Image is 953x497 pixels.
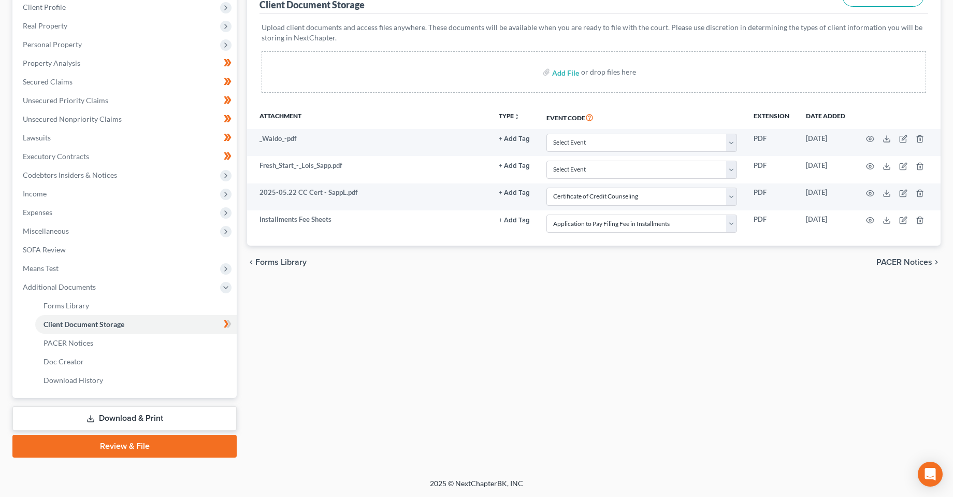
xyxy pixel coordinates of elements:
[745,105,798,129] th: Extension
[23,152,89,161] span: Executory Contracts
[745,210,798,237] td: PDF
[23,245,66,254] span: SOFA Review
[499,188,530,197] a: + Add Tag
[499,190,530,196] button: + Add Tag
[12,406,237,431] a: Download & Print
[44,376,103,385] span: Download History
[35,296,237,315] a: Forms Library
[247,129,490,156] td: _Waldo_-pdf
[798,105,854,129] th: Date added
[15,240,237,259] a: SOFA Review
[15,129,237,147] a: Lawsuits
[499,161,530,171] a: + Add Tag
[798,210,854,237] td: [DATE]
[499,113,520,120] button: TYPEunfold_more
[247,156,490,183] td: Fresh_Start_-_Lois_Sapp.pdf
[499,163,530,169] button: + Add Tag
[15,91,237,110] a: Unsecured Priority Claims
[15,73,237,91] a: Secured Claims
[262,22,926,43] p: Upload client documents and access files anywhere. These documents will be available when you are...
[255,258,307,266] span: Forms Library
[15,110,237,129] a: Unsecured Nonpriority Claims
[876,258,941,266] button: PACER Notices chevron_right
[247,258,307,266] button: chevron_left Forms Library
[23,226,69,235] span: Miscellaneous
[15,54,237,73] a: Property Analysis
[876,258,932,266] span: PACER Notices
[798,129,854,156] td: [DATE]
[23,96,108,105] span: Unsecured Priority Claims
[798,156,854,183] td: [DATE]
[23,171,117,179] span: Codebtors Insiders & Notices
[798,183,854,210] td: [DATE]
[23,133,51,142] span: Lawsuits
[23,40,82,49] span: Personal Property
[499,217,530,224] button: + Add Tag
[581,67,636,77] div: or drop files here
[35,315,237,334] a: Client Document Storage
[499,134,530,144] a: + Add Tag
[23,282,96,291] span: Additional Documents
[44,338,93,347] span: PACER Notices
[35,371,237,390] a: Download History
[499,136,530,143] button: + Add Tag
[918,462,943,487] div: Open Intercom Messenger
[23,264,59,273] span: Means Test
[538,105,745,129] th: Event Code
[247,258,255,266] i: chevron_left
[23,21,67,30] span: Real Property
[745,183,798,210] td: PDF
[23,3,66,11] span: Client Profile
[15,147,237,166] a: Executory Contracts
[35,334,237,352] a: PACER Notices
[23,115,122,123] span: Unsecured Nonpriority Claims
[23,77,73,86] span: Secured Claims
[745,156,798,183] td: PDF
[247,210,490,237] td: Installments Fee Sheets
[514,113,520,120] i: unfold_more
[44,357,84,366] span: Doc Creator
[247,183,490,210] td: 2025-05.22 CC Cert - SappL.pdf
[23,59,80,67] span: Property Analysis
[44,320,124,329] span: Client Document Storage
[181,478,772,497] div: 2025 © NextChapterBK, INC
[499,215,530,224] a: + Add Tag
[44,301,89,310] span: Forms Library
[35,352,237,371] a: Doc Creator
[932,258,941,266] i: chevron_right
[23,189,47,198] span: Income
[12,435,237,458] a: Review & File
[247,105,490,129] th: Attachment
[23,208,52,217] span: Expenses
[745,129,798,156] td: PDF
